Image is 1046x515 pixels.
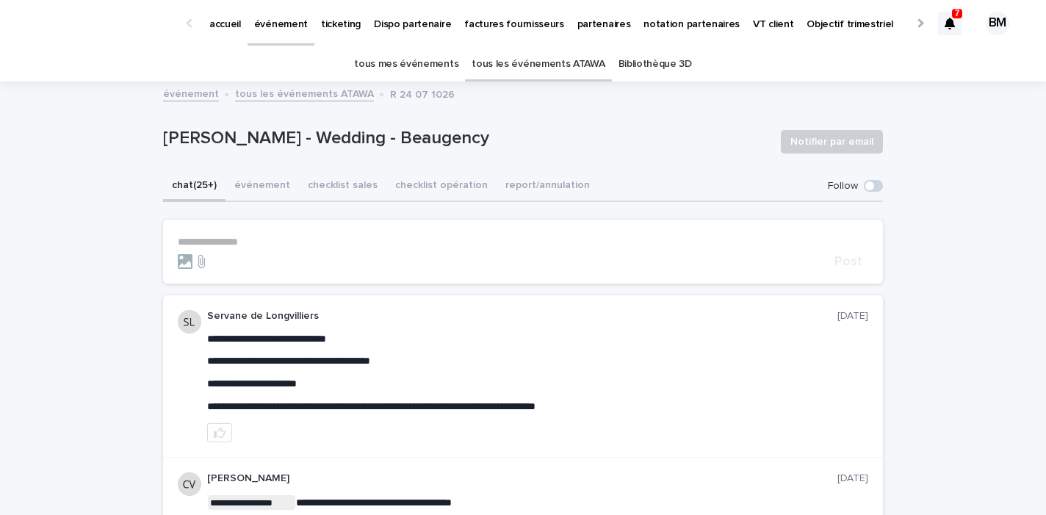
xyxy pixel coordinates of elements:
[207,310,837,323] p: Servane de Longvilliers
[163,84,219,101] a: événement
[299,171,386,202] button: checklist sales
[986,12,1009,35] div: BM
[837,310,868,323] p: [DATE]
[163,171,226,202] button: chat (25+)
[618,47,692,82] a: Bibliothèque 3D
[29,9,172,38] img: Ls34BcGeRexTGTNfXpUC
[354,47,458,82] a: tous mes événements
[829,255,868,268] button: Post
[386,171,497,202] button: checklist opération
[235,84,374,101] a: tous les événements ATAWA
[163,128,769,149] p: [PERSON_NAME] - Wedding - Beaugency
[938,12,962,35] div: 7
[497,171,599,202] button: report/annulation
[207,423,232,442] button: like this post
[837,472,868,485] p: [DATE]
[472,47,605,82] a: tous les événements ATAWA
[834,255,862,268] span: Post
[207,472,837,485] p: [PERSON_NAME]
[390,85,455,101] p: R 24 07 1026
[828,180,858,192] p: Follow
[955,8,960,18] p: 7
[226,171,299,202] button: événement
[781,130,883,154] button: Notifier par email
[790,134,873,149] span: Notifier par email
